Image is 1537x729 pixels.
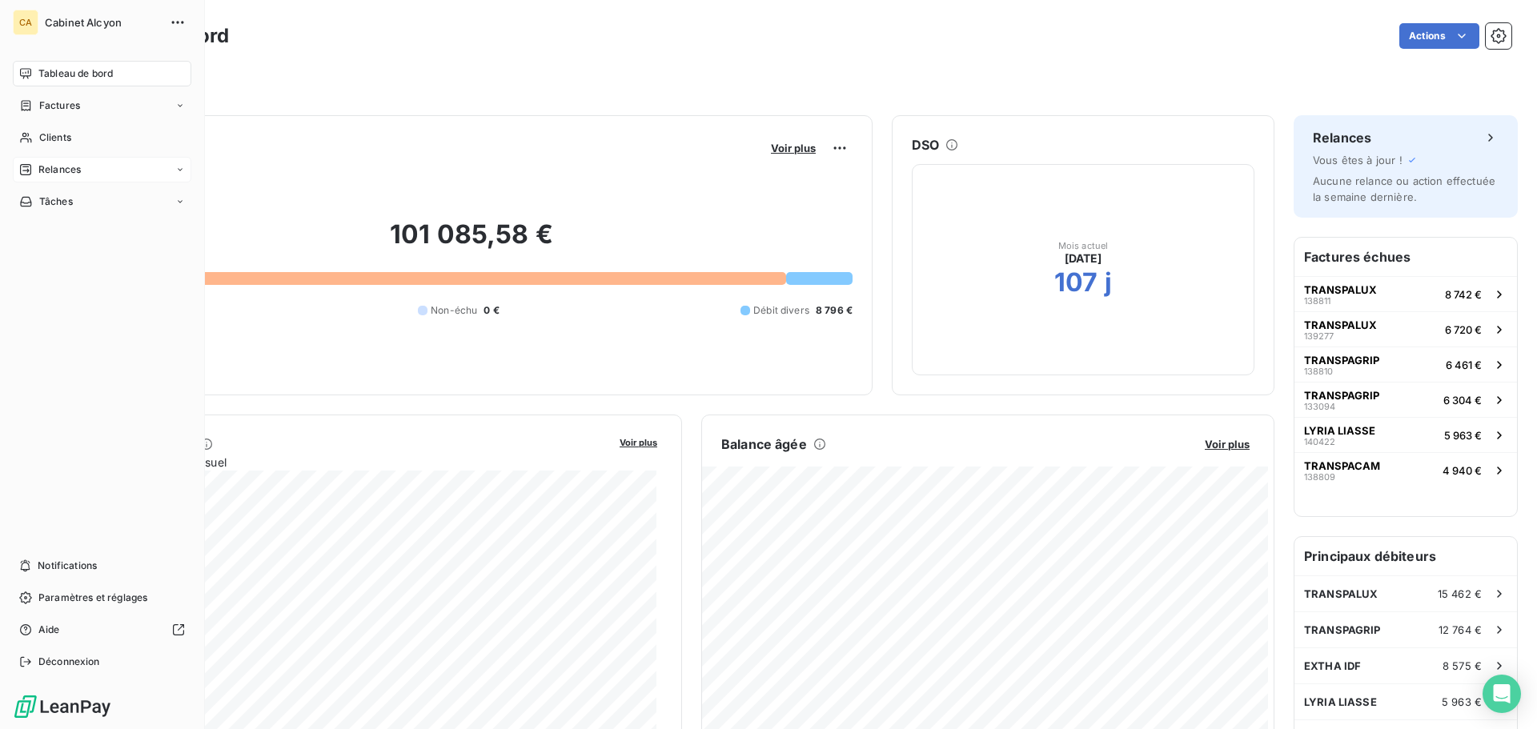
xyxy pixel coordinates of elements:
span: 6 720 € [1445,323,1482,336]
span: Mois actuel [1058,241,1109,250]
span: Relances [38,162,81,177]
button: TRANSPACAM1388094 940 € [1294,452,1517,487]
h6: DSO [912,135,939,154]
span: 6 304 € [1443,394,1482,407]
span: Clients [39,130,71,145]
span: Factures [39,98,80,113]
span: 139277 [1304,331,1334,341]
span: 5 963 € [1444,429,1482,442]
span: [DATE] [1065,250,1102,266]
span: 15 462 € [1438,587,1482,600]
span: LYRIA LIASSE [1304,695,1377,708]
button: TRANSPAGRIP1388106 461 € [1294,346,1517,382]
span: TRANSPACAM [1304,459,1380,472]
span: 133094 [1304,402,1335,411]
span: TRANSPAGRIP [1304,623,1381,636]
span: Déconnexion [38,655,100,669]
span: 8 796 € [816,303,853,318]
span: 140422 [1304,437,1335,447]
span: 4 940 € [1443,464,1482,477]
button: Actions [1399,23,1479,49]
span: Cabinet Alcyon [45,16,160,29]
span: Aucune relance ou action effectuée la semaine dernière. [1313,174,1495,203]
button: TRANSPAGRIP1330946 304 € [1294,382,1517,417]
span: Tableau de bord [38,66,113,81]
span: Chiffre d'affaires mensuel [90,454,608,471]
span: 138809 [1304,472,1335,482]
span: TRANSPALUX [1304,587,1378,600]
span: Voir plus [771,142,816,154]
h6: Balance âgée [721,435,807,454]
button: Voir plus [615,435,662,449]
span: 6 461 € [1446,358,1482,371]
span: Notifications [38,559,97,573]
button: TRANSPALUX1392776 720 € [1294,311,1517,346]
span: 138810 [1304,367,1333,376]
button: TRANSPALUX1388118 742 € [1294,276,1517,311]
h6: Relances [1313,128,1371,147]
span: Non-échu [431,303,477,318]
span: TRANSPALUX [1304,283,1377,296]
span: 5 963 € [1442,695,1482,708]
span: LYRIA LIASSE [1304,424,1375,437]
span: Voir plus [1205,438,1250,451]
button: LYRIA LIASSE1404225 963 € [1294,417,1517,452]
h2: 101 085,58 € [90,218,853,266]
button: Voir plus [1200,437,1254,451]
span: 138811 [1304,296,1330,306]
h2: 107 [1054,266,1098,298]
span: Tâches [39,194,73,209]
span: 12 764 € [1439,623,1482,636]
h6: Factures échues [1294,238,1517,276]
img: Logo LeanPay [13,694,112,719]
button: Voir plus [766,141,821,155]
h2: j [1105,266,1112,298]
span: Aide [38,623,60,637]
span: Voir plus [620,437,657,448]
a: Aide [13,617,191,643]
span: TRANSPALUX [1304,318,1377,331]
span: TRANSPAGRIP [1304,354,1379,367]
span: 8 575 € [1443,659,1482,672]
h6: Principaux débiteurs [1294,537,1517,575]
span: 0 € [484,303,499,318]
span: TRANSPAGRIP [1304,389,1379,402]
div: Open Intercom Messenger [1483,675,1521,713]
span: Débit divers [753,303,809,318]
span: EXTHA IDF [1304,659,1361,672]
span: Paramètres et réglages [38,591,147,605]
span: Vous êtes à jour ! [1313,154,1403,166]
span: 8 742 € [1445,288,1482,301]
div: CA [13,10,38,35]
